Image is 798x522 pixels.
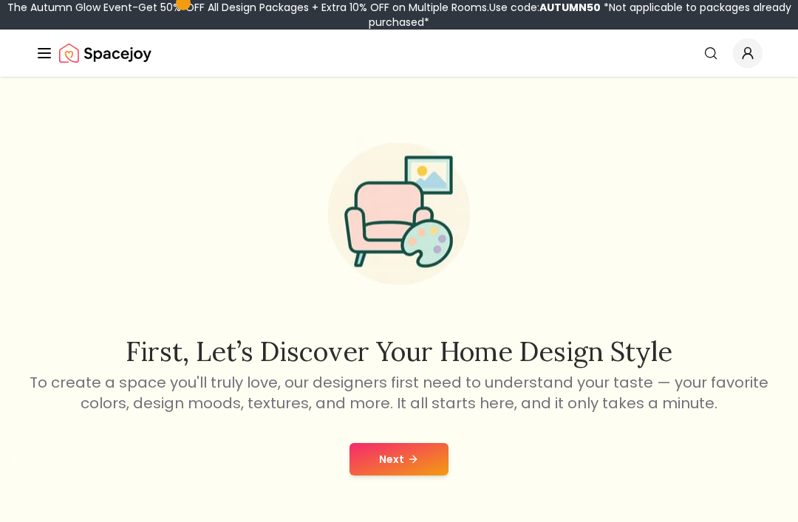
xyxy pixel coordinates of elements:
[35,30,763,77] nav: Global
[304,120,494,309] img: Start Style Quiz Illustration
[349,443,449,475] button: Next
[12,372,786,413] p: To create a space you'll truly love, our designers first need to understand your taste — your fav...
[59,38,151,68] a: Spacejoy
[59,38,151,68] img: Spacejoy Logo
[12,337,786,366] h2: First, let’s discover your home design style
